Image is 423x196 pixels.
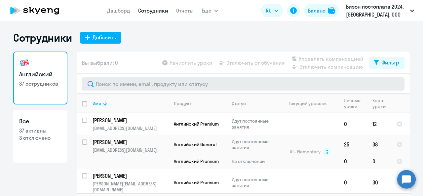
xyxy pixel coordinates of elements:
[346,3,407,19] p: Бизон постоплата 2024, [GEOGRAPHIC_DATA], ООО
[290,149,321,155] span: A1 - Elementary
[19,134,61,141] p: 3 отключено
[266,7,272,15] span: RU
[19,117,61,126] h3: Все
[93,117,167,124] p: [PERSON_NAME]
[13,52,67,104] a: Английский37 сотрудников
[82,77,404,91] input: Поиск по имени, email, продукту или статусу
[367,113,391,135] td: 12
[19,70,61,79] h3: Английский
[344,98,367,109] div: Личные уроки
[381,59,399,66] div: Фильтр
[232,138,277,150] p: Идут постоянные занятия
[93,33,116,41] div: Добавить
[93,172,168,179] a: [PERSON_NAME]
[19,127,61,134] p: 37 активны
[232,158,277,164] p: На отключении
[80,32,121,44] button: Добавить
[93,138,167,146] p: [PERSON_NAME]
[93,100,101,106] div: Имя
[138,7,168,14] a: Сотрудники
[304,4,339,17] button: Балансbalance
[308,7,326,15] div: Баланс
[232,100,246,106] div: Статус
[232,118,277,130] p: Идут постоянные занятия
[372,98,391,109] div: Корп. уроки
[174,141,216,147] span: Английский General
[93,117,168,124] a: [PERSON_NAME]
[261,4,283,17] button: RU
[339,154,367,169] td: 0
[174,121,219,127] span: Английский Premium
[93,181,168,193] p: [PERSON_NAME][EMAIL_ADDRESS][DOMAIN_NAME]
[93,100,168,106] div: Имя
[367,154,391,169] td: 0
[93,138,168,146] a: [PERSON_NAME]
[367,135,391,154] td: 38
[202,7,211,15] span: Ещё
[93,172,167,179] p: [PERSON_NAME]
[369,57,404,69] button: Фильтр
[82,59,118,67] span: Вы выбрали: 0
[93,125,168,131] p: [EMAIL_ADDRESS][DOMAIN_NAME]
[339,135,367,154] td: 25
[232,176,277,188] p: Идут постоянные занятия
[289,100,327,106] div: Текущий уровень
[19,58,30,68] img: english
[343,3,417,19] button: Бизон постоплата 2024, [GEOGRAPHIC_DATA], ООО
[13,110,67,163] a: Все37 активны3 отключено
[202,4,218,17] button: Ещё
[339,113,367,135] td: 0
[176,7,194,14] a: Отчеты
[174,100,192,106] div: Продукт
[174,179,219,185] span: Английский Premium
[174,158,219,164] span: Английский Premium
[13,31,72,44] h1: Сотрудники
[283,100,338,106] div: Текущий уровень
[328,7,335,14] img: balance
[107,7,130,14] a: Дашборд
[93,147,168,153] p: [EMAIL_ADDRESS][DOMAIN_NAME]
[19,80,61,87] p: 37 сотрудников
